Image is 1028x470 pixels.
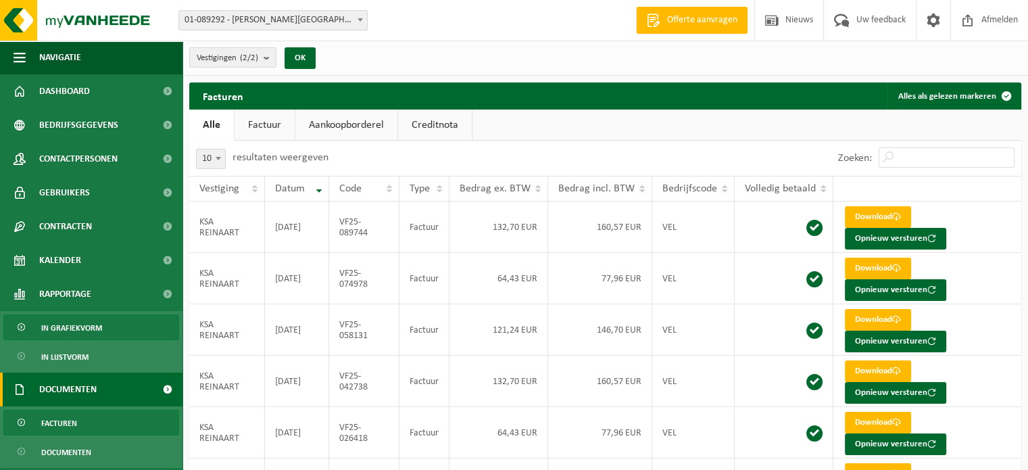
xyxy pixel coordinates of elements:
[399,304,449,356] td: Factuur
[329,202,399,253] td: VF25-089744
[39,210,92,243] span: Contracten
[196,149,226,169] span: 10
[39,142,118,176] span: Contactpersonen
[664,14,741,27] span: Offerte aanvragen
[399,407,449,459] td: Factuur
[39,176,90,210] span: Gebruikers
[189,407,265,459] td: KSA REINAART
[845,206,911,228] a: Download
[3,410,179,436] a: Facturen
[652,407,735,459] td: VEL
[652,304,735,356] td: VEL
[189,110,234,141] a: Alle
[845,258,911,279] a: Download
[179,11,367,30] span: 01-089292 - KSA REINAART - BELSELE
[39,243,81,277] span: Kalender
[460,183,531,194] span: Bedrag ex. BTW
[399,356,449,407] td: Factuur
[41,440,91,465] span: Documenten
[39,108,118,142] span: Bedrijfsgegevens
[652,202,735,253] td: VEL
[39,41,81,74] span: Navigatie
[339,183,362,194] span: Code
[189,253,265,304] td: KSA REINAART
[197,48,258,68] span: Vestigingen
[410,183,430,194] span: Type
[240,53,258,62] count: (2/2)
[189,304,265,356] td: KSA REINAART
[662,183,717,194] span: Bedrijfscode
[845,412,911,433] a: Download
[39,74,90,108] span: Dashboard
[232,152,328,163] label: resultaten weergeven
[295,110,397,141] a: Aankoopborderel
[558,183,635,194] span: Bedrag incl. BTW
[745,183,816,194] span: Volledig betaald
[3,439,179,465] a: Documenten
[178,10,368,30] span: 01-089292 - KSA REINAART - BELSELE
[636,7,748,34] a: Offerte aanvragen
[329,407,399,459] td: VF25-026418
[275,183,305,194] span: Datum
[845,382,946,404] button: Opnieuw versturen
[265,356,329,407] td: [DATE]
[189,83,257,109] h2: Facturen
[548,253,652,304] td: 77,96 EUR
[652,356,735,407] td: VEL
[189,47,276,68] button: Vestigingen(2/2)
[845,331,946,352] button: Opnieuw versturen
[449,202,548,253] td: 132,70 EUR
[887,83,1020,110] button: Alles als gelezen markeren
[199,183,239,194] span: Vestiging
[548,202,652,253] td: 160,57 EUR
[449,253,548,304] td: 64,43 EUR
[399,202,449,253] td: Factuur
[3,344,179,369] a: In lijstvorm
[845,433,946,455] button: Opnieuw versturen
[845,309,911,331] a: Download
[41,410,77,436] span: Facturen
[189,202,265,253] td: KSA REINAART
[41,344,89,370] span: In lijstvorm
[265,304,329,356] td: [DATE]
[329,304,399,356] td: VF25-058131
[845,228,946,250] button: Opnieuw versturen
[329,356,399,407] td: VF25-042738
[845,279,946,301] button: Opnieuw versturen
[3,314,179,340] a: In grafiekvorm
[39,373,97,406] span: Documenten
[41,315,102,341] span: In grafiekvorm
[449,356,548,407] td: 132,70 EUR
[329,253,399,304] td: VF25-074978
[399,253,449,304] td: Factuur
[652,253,735,304] td: VEL
[449,407,548,459] td: 64,43 EUR
[189,356,265,407] td: KSA REINAART
[265,407,329,459] td: [DATE]
[235,110,295,141] a: Factuur
[449,304,548,356] td: 121,24 EUR
[548,356,652,407] td: 160,57 EUR
[265,202,329,253] td: [DATE]
[838,153,872,164] label: Zoeken:
[39,277,91,311] span: Rapportage
[548,407,652,459] td: 77,96 EUR
[845,360,911,382] a: Download
[197,149,225,168] span: 10
[265,253,329,304] td: [DATE]
[398,110,472,141] a: Creditnota
[548,304,652,356] td: 146,70 EUR
[285,47,316,69] button: OK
